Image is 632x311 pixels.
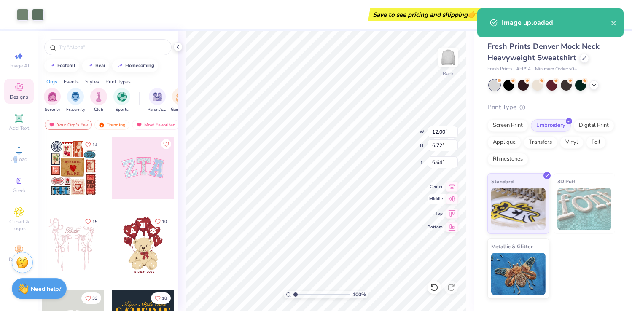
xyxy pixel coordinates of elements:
[113,88,130,113] div: filter for Sports
[81,139,101,150] button: Like
[586,136,606,149] div: Foil
[81,292,101,304] button: Like
[148,88,167,113] div: filter for Parent's Weekend
[95,63,105,68] div: bear
[428,196,443,202] span: Middle
[516,66,531,73] span: # FP94
[45,107,60,113] span: Sorority
[443,70,454,78] div: Back
[487,66,512,73] span: Fresh Prints
[440,49,457,66] img: Back
[151,216,171,227] button: Like
[560,136,584,149] div: Vinyl
[94,107,103,113] span: Club
[468,9,477,19] span: 👉
[162,220,167,224] span: 10
[44,88,61,113] button: filter button
[117,63,124,68] img: trend_line.gif
[44,88,61,113] div: filter for Sorority
[428,211,443,217] span: Top
[92,220,97,224] span: 15
[64,78,79,86] div: Events
[46,78,57,86] div: Orgs
[125,63,154,68] div: homecoming
[148,88,167,113] button: filter button
[94,92,103,102] img: Club Image
[92,296,97,300] span: 33
[428,224,443,230] span: Bottom
[9,256,29,263] span: Decorate
[90,88,107,113] div: filter for Club
[49,63,56,68] img: trend_line.gif
[48,92,57,102] img: Sorority Image
[491,253,546,295] img: Metallic & Glitter
[45,120,92,130] div: Your Org's Fav
[352,291,366,298] span: 100 %
[487,119,528,132] div: Screen Print
[66,88,85,113] button: filter button
[487,102,615,112] div: Print Type
[370,8,479,21] div: Save to see pricing and shipping
[4,218,34,232] span: Clipart & logos
[94,120,129,130] div: Trending
[48,122,55,128] img: most_fav.gif
[487,153,528,166] div: Rhinestones
[136,122,143,128] img: most_fav.gif
[524,136,557,149] div: Transfers
[132,120,180,130] div: Most Favorited
[31,285,61,293] strong: Need help?
[66,88,85,113] div: filter for Fraternity
[176,92,186,102] img: Game Day Image
[171,88,190,113] div: filter for Game Day
[81,216,101,227] button: Like
[531,119,571,132] div: Embroidery
[57,63,75,68] div: football
[491,188,546,230] img: Standard
[9,125,29,131] span: Add Text
[557,188,612,230] img: 3D Puff
[161,139,171,149] button: Like
[98,122,105,128] img: trending.gif
[116,107,129,113] span: Sports
[92,143,97,147] span: 14
[171,88,190,113] button: filter button
[112,59,158,72] button: homecoming
[535,66,577,73] span: Minimum Order: 50 +
[85,78,99,86] div: Styles
[9,62,29,69] span: Image AI
[151,292,171,304] button: Like
[10,94,28,100] span: Designs
[171,107,190,113] span: Game Day
[90,88,107,113] button: filter button
[573,119,614,132] div: Digital Print
[162,296,167,300] span: 18
[71,92,80,102] img: Fraternity Image
[82,59,109,72] button: bear
[487,136,521,149] div: Applique
[87,63,94,68] img: trend_line.gif
[557,177,575,186] span: 3D Puff
[66,107,85,113] span: Fraternity
[153,92,162,102] img: Parent's Weekend Image
[11,156,27,163] span: Upload
[13,187,26,194] span: Greek
[113,88,130,113] button: filter button
[491,242,533,251] span: Metallic & Glitter
[117,92,127,102] img: Sports Image
[611,18,617,28] button: close
[428,184,443,190] span: Center
[44,59,79,72] button: football
[502,18,611,28] div: Image uploaded
[491,177,514,186] span: Standard
[486,6,548,23] input: Untitled Design
[58,43,166,51] input: Try "Alpha"
[105,78,131,86] div: Print Types
[148,107,167,113] span: Parent's Weekend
